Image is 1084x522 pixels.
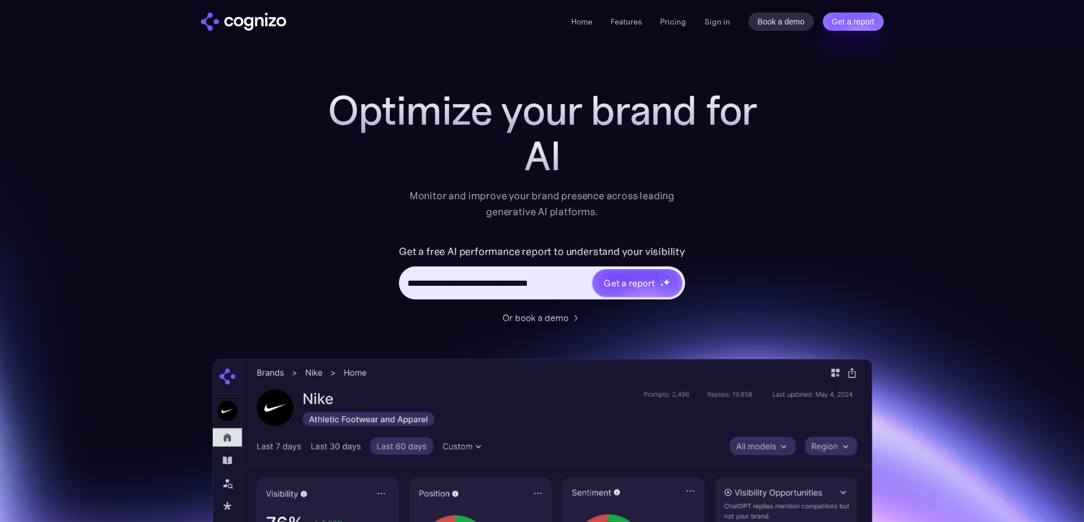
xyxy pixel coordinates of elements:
[315,88,770,133] h1: Optimize your brand for
[604,276,655,290] div: Get a report
[823,13,884,31] a: Get a report
[402,188,682,220] div: Monitor and improve your brand presence across leading generative AI platforms.
[502,311,582,324] a: Or book a demo
[591,268,683,298] a: Get a reportstarstarstar
[748,13,814,31] a: Book a demo
[704,15,730,28] a: Sign in
[660,283,664,287] img: star
[315,133,770,179] div: AI
[201,13,286,31] img: cognizo logo
[611,17,642,27] a: Features
[399,242,685,305] form: Hero URL Input Form
[663,278,670,286] img: star
[660,17,686,27] a: Pricing
[201,13,286,31] a: home
[660,279,662,281] img: star
[571,17,592,27] a: Home
[399,242,685,261] label: Get a free AI performance report to understand your visibility
[502,311,568,324] div: Or book a demo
